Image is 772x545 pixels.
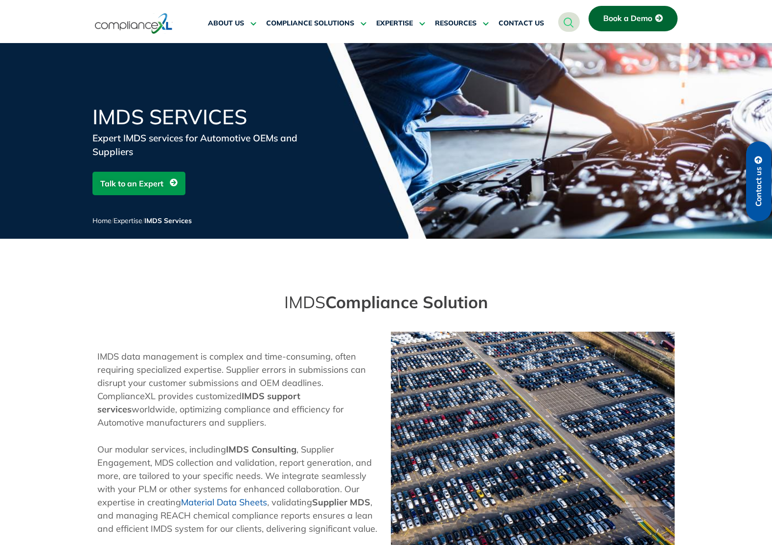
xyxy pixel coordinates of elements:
h1: IMDS Services [92,107,327,127]
a: Expertise [114,216,142,225]
a: CONTACT US [499,12,544,35]
p: IMDS data management is complex and time-consuming, often requiring specialized expertise. Suppli... [97,350,381,429]
span: IMDS [284,292,325,313]
a: Talk to an Expert [92,172,185,195]
span: Contact us [754,167,763,206]
strong: Supplier MDS [312,497,370,508]
span: / / [92,216,192,225]
a: Material Data Sheets [181,497,267,508]
span: COMPLIANCE SOLUTIONS [266,19,354,28]
span: RESOURCES [435,19,477,28]
span: IMDS Services [144,216,192,225]
a: Home [92,216,112,225]
span: EXPERTISE [376,19,413,28]
strong: IMDS Consulting [226,444,296,455]
a: navsearch-button [558,12,580,32]
a: ABOUT US [208,12,256,35]
a: RESOURCES [435,12,489,35]
span: Book a Demo [603,14,652,23]
a: Book a Demo [589,6,678,31]
span: CONTACT US [499,19,544,28]
img: logo-one.svg [95,12,173,35]
span: ABOUT US [208,19,244,28]
div: Compliance Solution [92,297,680,307]
a: EXPERTISE [376,12,425,35]
a: Contact us [746,141,772,221]
p: Our modular services, including , Supplier Engagement, MDS collection and validation, report gene... [97,443,381,535]
span: Talk to an Expert [100,174,163,193]
a: COMPLIANCE SOLUTIONS [266,12,366,35]
div: Expert IMDS services for Automotive OEMs and Suppliers [92,131,327,159]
